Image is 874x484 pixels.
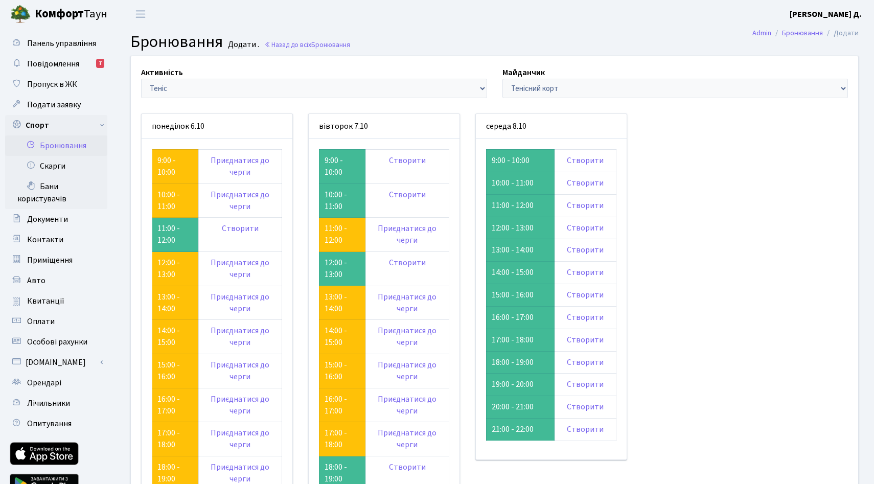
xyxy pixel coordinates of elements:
[486,194,554,217] td: 11:00 - 12:00
[378,427,436,450] a: Приєднатися до черги
[211,427,269,450] a: Приєднатися до черги
[5,332,107,352] a: Особові рахунки
[567,401,604,412] a: Створити
[486,419,554,441] td: 21:00 - 22:00
[325,394,347,417] a: 16:00 - 17:00
[152,218,199,252] td: 11:00 - 12:00
[378,325,436,348] a: Приєднатися до черги
[27,38,96,49] span: Панель управління
[5,176,107,209] a: Бани користувачів
[5,229,107,250] a: Контакти
[5,291,107,311] a: Квитанції
[222,223,259,234] a: Створити
[486,217,554,239] td: 12:00 - 13:00
[378,223,436,246] a: Приєднатися до черги
[211,394,269,417] a: Приєднатися до черги
[27,377,61,388] span: Орендарі
[27,79,77,90] span: Пропуск в ЖК
[790,9,862,20] b: [PERSON_NAME] Д.
[486,306,554,329] td: 16:00 - 17:00
[502,66,545,79] label: Майданчик
[325,359,347,382] a: 15:00 - 16:00
[5,352,107,373] a: [DOMAIN_NAME]
[142,114,292,139] div: понеділок 6.10
[389,189,426,200] a: Створити
[211,325,269,348] a: Приєднатися до черги
[27,336,87,348] span: Особові рахунки
[389,462,426,473] a: Створити
[567,155,604,166] a: Створити
[486,284,554,307] td: 15:00 - 16:00
[325,325,347,348] a: 14:00 - 15:00
[389,257,426,268] a: Створити
[157,359,180,382] a: 15:00 - 16:00
[211,189,269,212] a: Приєднатися до черги
[5,209,107,229] a: Документи
[35,6,107,23] span: Таун
[27,58,79,70] span: Повідомлення
[378,394,436,417] a: Приєднатися до черги
[211,155,269,178] a: Приєднатися до черги
[157,394,180,417] a: 16:00 - 17:00
[27,99,81,110] span: Подати заявку
[211,291,269,314] a: Приєднатися до черги
[10,4,31,25] img: logo.png
[157,325,180,348] a: 14:00 - 15:00
[27,398,70,409] span: Лічильники
[567,244,604,256] a: Створити
[157,257,180,280] a: 12:00 - 13:00
[486,351,554,374] td: 18:00 - 19:00
[5,74,107,95] a: Пропуск в ЖК
[141,66,183,79] label: Активність
[264,40,350,50] a: Назад до всіхБронювання
[752,28,771,38] a: Admin
[27,214,68,225] span: Документи
[309,114,459,139] div: вівторок 7.10
[5,33,107,54] a: Панель управління
[319,183,365,218] td: 10:00 - 11:00
[5,311,107,332] a: Оплати
[737,22,874,44] nav: breadcrumb
[486,262,554,284] td: 14:00 - 15:00
[325,223,347,246] a: 11:00 - 12:00
[27,295,64,307] span: Квитанції
[782,28,823,38] a: Бронювання
[486,374,554,396] td: 19:00 - 20:00
[211,257,269,280] a: Приєднатися до черги
[378,291,436,314] a: Приєднатися до черги
[567,424,604,435] a: Створити
[128,6,153,22] button: Переключити навігацію
[27,255,73,266] span: Приміщення
[35,6,84,22] b: Комфорт
[319,252,365,286] td: 12:00 - 13:00
[790,8,862,20] a: [PERSON_NAME] Д.
[27,234,63,245] span: Контакти
[325,427,347,450] a: 17:00 - 18:00
[567,334,604,345] a: Створити
[157,427,180,450] a: 17:00 - 18:00
[130,30,223,54] span: Бронювання
[5,135,107,156] a: Бронювання
[823,28,859,39] li: Додати
[27,316,55,327] span: Оплати
[567,200,604,211] a: Створити
[5,250,107,270] a: Приміщення
[311,40,350,50] span: Бронювання
[96,59,104,68] div: 7
[27,275,45,286] span: Авто
[5,373,107,393] a: Орендарі
[5,115,107,135] a: Спорт
[5,156,107,176] a: Скарги
[567,177,604,189] a: Створити
[567,222,604,234] a: Створити
[27,418,72,429] span: Опитування
[5,54,107,74] a: Повідомлення7
[325,291,347,314] a: 13:00 - 14:00
[5,393,107,413] a: Лічильники
[5,95,107,115] a: Подати заявку
[157,291,180,314] a: 13:00 - 14:00
[567,357,604,368] a: Створити
[486,396,554,419] td: 20:00 - 21:00
[378,359,436,382] a: Приєднатися до черги
[319,149,365,183] td: 9:00 - 10:00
